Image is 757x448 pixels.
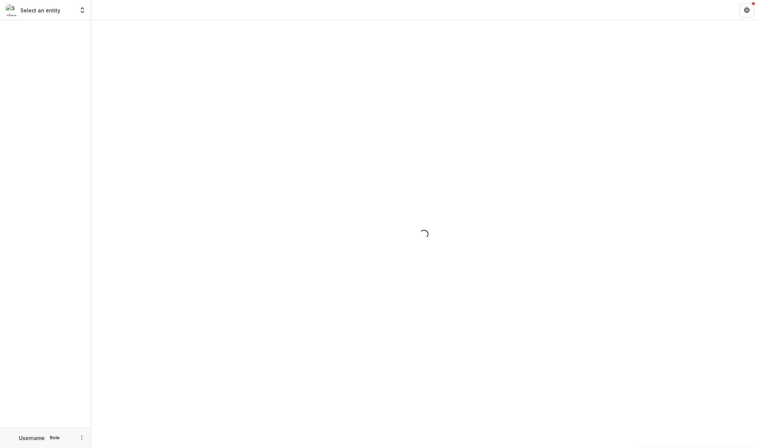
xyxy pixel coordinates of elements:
[19,434,45,442] p: Username
[77,433,86,442] button: More
[48,435,62,441] p: Role
[740,3,754,17] button: Get Help
[6,4,17,16] img: Select an entity
[20,7,60,14] p: Select an entity
[77,3,87,17] button: Open entity switcher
